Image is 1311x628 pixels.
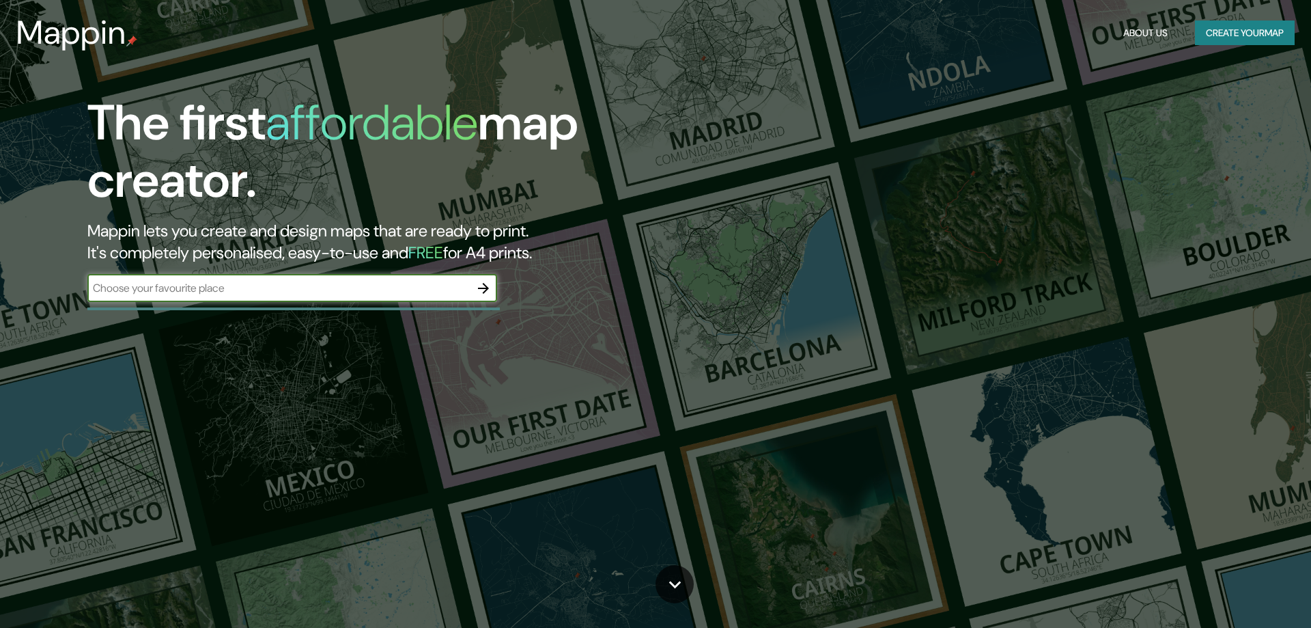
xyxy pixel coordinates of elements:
[87,280,470,296] input: Choose your favourite place
[16,14,126,52] h3: Mappin
[266,91,478,154] h1: affordable
[1118,21,1173,46] button: About Us
[126,36,137,46] img: mappin-pin
[87,94,743,220] h1: The first map creator.
[87,220,743,264] h2: Mappin lets you create and design maps that are ready to print. It's completely personalised, eas...
[408,242,443,263] h5: FREE
[1195,21,1295,46] button: Create yourmap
